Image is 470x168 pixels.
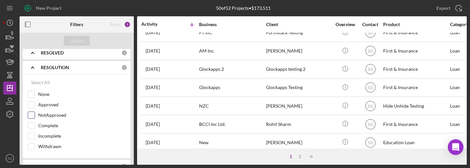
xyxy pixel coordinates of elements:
label: None [38,91,126,98]
div: BCCI Inc Ltd. [199,115,264,133]
div: 2 [295,154,305,159]
time: 2023-09-22 17:57 [146,122,160,127]
div: Select All [31,76,50,89]
b: Filters [70,22,83,27]
text: SG [368,104,373,108]
div: Client [266,22,331,27]
div: NZC [199,97,264,115]
time: 2023-10-26 12:59 [146,30,160,35]
button: Apply [64,36,90,46]
label: Complete [38,122,126,129]
div: FT Inc. [199,24,264,41]
label: Approved [38,101,126,108]
time: 2023-10-25 06:25 [146,48,160,53]
text: SG [368,85,373,90]
div: Formstack Testing [266,24,331,41]
div: New Project [36,2,61,15]
label: Withdrawn [38,143,126,150]
div: Open Intercom Messenger [448,139,463,155]
button: Export [430,2,467,15]
div: Activity [141,22,170,27]
div: [PERSON_NAME] [266,42,331,60]
div: Glockapps [199,79,264,96]
div: Glockapps Testing [266,79,331,96]
text: SG [368,140,373,145]
time: 2023-10-17 11:47 [146,67,160,72]
div: Reset [110,22,121,27]
text: SG [368,49,373,53]
div: Contact [358,22,383,27]
div: New [199,134,264,151]
div: Glockapps 2 [199,61,264,78]
div: 2 [124,21,131,28]
div: 1 [286,154,295,159]
div: First & Insurance [383,24,448,41]
button: SG [3,152,16,165]
div: Export [436,2,450,15]
div: First & Insurance [383,115,448,133]
div: 0 [121,50,127,56]
div: [PERSON_NAME] [266,97,331,115]
time: 2023-10-06 06:54 [146,103,160,109]
div: Apply [71,36,83,46]
button: Select All [28,76,53,89]
div: Hide Unhide Testing [383,97,448,115]
div: Overview [333,22,357,27]
div: Business [199,22,264,27]
time: 2023-09-22 17:49 [146,140,160,145]
div: First & Insurance [383,61,448,78]
label: Incomplete [38,133,126,139]
time: 2023-10-11 10:19 [146,85,160,90]
text: SG [8,157,12,160]
div: First & Insurance [383,42,448,60]
button: New Project [20,2,68,15]
div: 0 [121,65,127,70]
div: First & Insurance [383,79,448,96]
div: Product [383,22,448,27]
div: 50 of 52 Projects • $173,511 [216,6,271,11]
div: Rohit Sharm [266,115,331,133]
text: SG [368,67,373,72]
b: RESOLUTION [41,65,69,70]
text: SG [368,31,373,35]
label: NotApproved [38,112,126,118]
div: Education Loan [383,134,448,151]
text: SG [368,122,373,127]
div: Glockapps testing 2 [266,61,331,78]
b: RESOLVED [41,50,64,55]
div: [PERSON_NAME] [266,134,331,151]
div: AM Inc. [199,42,264,60]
